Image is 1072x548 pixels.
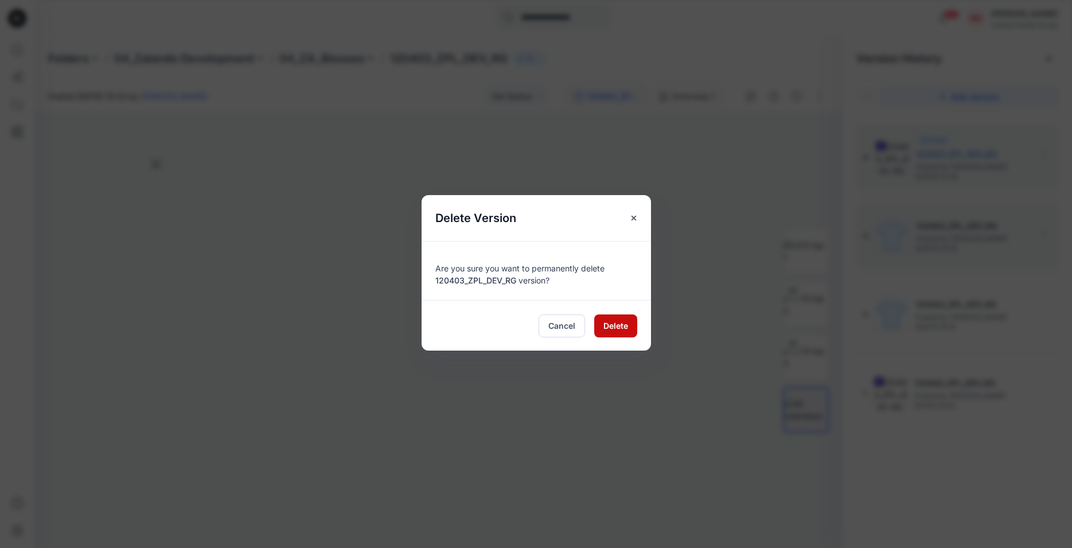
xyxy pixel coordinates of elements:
h5: Delete Version [422,195,530,241]
button: Cancel [539,314,585,337]
button: Delete [594,314,637,337]
span: Delete [603,320,628,332]
button: Close [623,208,644,228]
span: 120403_ZPL_DEV_RG [435,275,516,285]
div: Are you sure you want to permanently delete version? [435,255,637,286]
span: Cancel [548,320,575,332]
